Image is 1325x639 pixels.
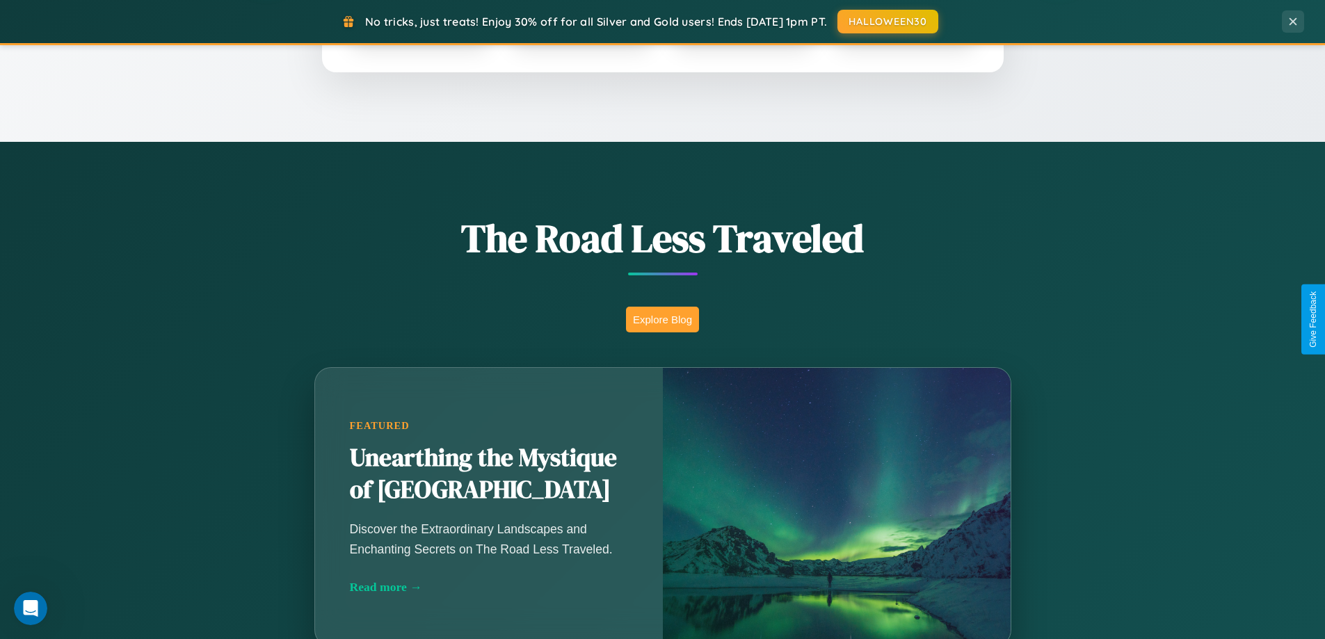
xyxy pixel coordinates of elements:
h1: The Road Less Traveled [246,211,1080,265]
div: Read more → [350,580,628,594]
div: Give Feedback [1308,291,1318,348]
button: HALLOWEEN30 [837,10,938,33]
button: Explore Blog [626,307,699,332]
iframe: Intercom live chat [14,592,47,625]
div: Featured [350,420,628,432]
span: No tricks, just treats! Enjoy 30% off for all Silver and Gold users! Ends [DATE] 1pm PT. [365,15,827,29]
h2: Unearthing the Mystique of [GEOGRAPHIC_DATA] [350,442,628,506]
p: Discover the Extraordinary Landscapes and Enchanting Secrets on The Road Less Traveled. [350,519,628,558]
